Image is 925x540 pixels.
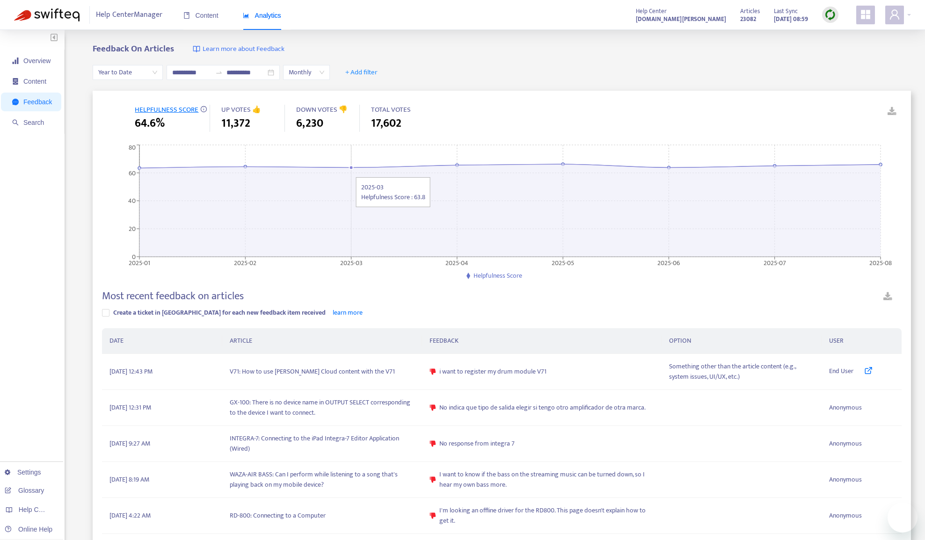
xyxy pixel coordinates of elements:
span: dislike [430,512,436,519]
tspan: 2025-04 [446,257,469,268]
span: Help Center [636,6,667,16]
span: i want to register my drum module V71 [439,367,546,377]
tspan: 2025-06 [658,257,680,268]
tspan: 2025-01 [129,257,150,268]
span: Analytics [243,12,281,19]
tspan: 2025-05 [552,257,575,268]
th: FEEDBACK [422,328,662,354]
tspan: 2025-02 [234,257,257,268]
button: + Add filter [338,65,385,80]
span: HELPFULNESS SCORE [135,104,198,115]
td: V71: How to use [PERSON_NAME] Cloud content with the V71 [222,354,422,390]
span: Feedback [23,98,52,106]
span: Help Center Manager [96,6,162,24]
span: I want to know if the bass on the streaming music can be turned down, so I hear my own bass more. [439,469,654,490]
span: dislike [430,476,436,483]
span: Anonymous [829,475,862,485]
span: Anonymous [829,403,862,413]
span: [DATE] 12:43 PM [109,367,153,377]
span: Anonymous [829,511,862,521]
span: 6,230 [296,115,323,132]
a: Settings [5,468,41,476]
td: GX-100: There is no device name in OUTPUT SELECT corresponding to the device I want to connect. [222,390,422,426]
tspan: 40 [128,195,136,206]
span: Year to Date [98,65,157,79]
tspan: 2025-03 [340,257,363,268]
h4: Most recent feedback on articles [102,290,244,302]
span: dislike [430,440,436,447]
span: [DATE] 8:19 AM [109,475,149,485]
span: swap-right [215,69,223,76]
strong: 23082 [740,14,756,24]
tspan: 60 [129,167,136,178]
span: [DATE] 12:31 PM [109,403,151,413]
span: 64.6% [135,115,165,132]
span: Learn more about Feedback [203,44,284,55]
tspan: 20 [129,223,136,234]
span: [DATE] 9:27 AM [109,439,150,449]
span: search [12,119,19,126]
span: container [12,78,19,85]
span: signal [12,58,19,64]
span: dislike [430,368,436,375]
span: + Add filter [345,67,378,78]
td: RD-800: Connecting to a Computer [222,498,422,534]
span: DOWN VOTES 👎 [296,104,348,115]
img: sync.dc5367851b00ba804db3.png [824,9,836,21]
img: image-link [193,45,200,53]
th: OPTION [662,328,822,354]
strong: [DATE] 08:59 [774,14,808,24]
span: Something other than the article content (e.g., system issues, UI/UX, etc.) [669,361,814,382]
img: Swifteq [14,8,80,22]
span: user [889,9,900,20]
span: [DATE] 4:22 AM [109,511,151,521]
span: UP VOTES 👍 [221,104,261,115]
span: TOTAL VOTES [371,104,411,115]
span: I'm looking an offline driver for the RD800. This page doesn't explain how to get it. [439,505,654,526]
span: Anonymous [829,439,862,449]
tspan: 2025-07 [764,257,786,268]
span: No response from integra 7 [439,439,515,449]
tspan: 0 [132,251,136,262]
a: Learn more about Feedback [193,44,284,55]
span: Help Centers [19,506,57,513]
span: Overview [23,57,51,65]
span: Monthly [289,65,324,79]
iframe: メッセージングウィンドウを開くボタン [888,503,918,533]
tspan: 80 [129,142,136,153]
span: to [215,69,223,76]
td: INTEGRA-7: Connecting to the iPad Integra-7 Editor Application (Wired) [222,426,422,462]
span: Last Sync [774,6,798,16]
span: No indica que tipo de salida elegir si tengo otro amplificador de otra marca. [439,403,646,413]
a: [DOMAIN_NAME][PERSON_NAME] [636,14,726,24]
th: ARTICLE [222,328,422,354]
span: area-chart [243,12,249,19]
a: learn more [333,307,363,318]
th: DATE [102,328,222,354]
span: Search [23,119,44,126]
th: USER [822,328,902,354]
span: Content [23,78,46,85]
span: 17,602 [371,115,401,132]
span: Create a ticket in [GEOGRAPHIC_DATA] for each new feedback item received [113,307,326,318]
span: Helpfulness Score [473,270,522,281]
tspan: 2025-08 [869,257,892,268]
td: WAZA-AIR BASS: Can I perform while listening to a song that's playing back on my mobile device? [222,462,422,498]
span: Content [183,12,219,19]
span: book [183,12,190,19]
span: End User [829,366,853,377]
span: Articles [740,6,760,16]
span: dislike [430,404,436,411]
a: Online Help [5,526,52,533]
span: 11,372 [221,115,250,132]
b: Feedback On Articles [93,42,174,56]
span: appstore [860,9,871,20]
span: message [12,99,19,105]
a: Glossary [5,487,44,494]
